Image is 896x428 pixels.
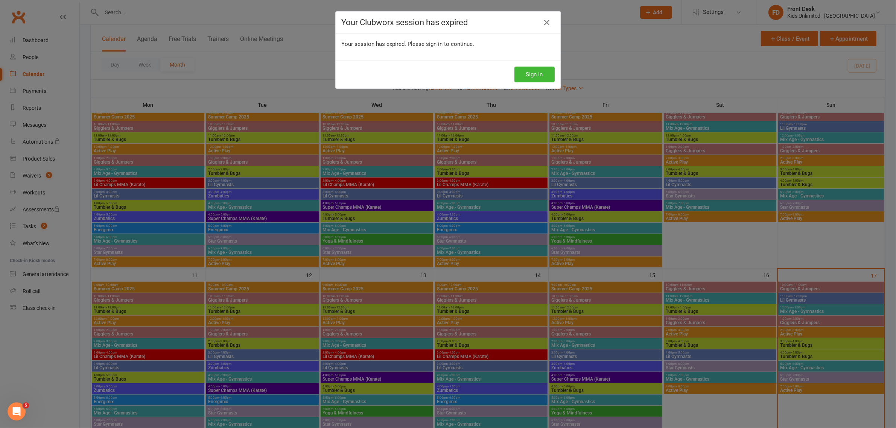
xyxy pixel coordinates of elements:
[23,402,29,408] span: 5
[342,41,475,47] span: Your session has expired. Please sign in to continue.
[342,18,555,27] h4: Your Clubworx session has expired
[8,402,26,420] iframe: Intercom live chat
[514,67,555,82] button: Sign In
[541,17,553,29] a: Close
